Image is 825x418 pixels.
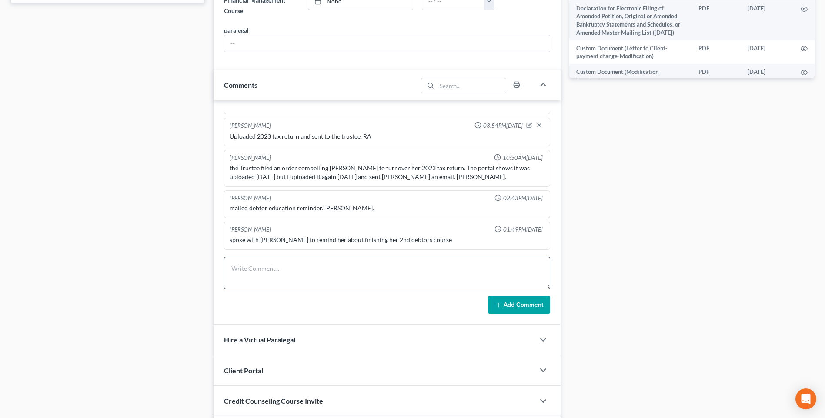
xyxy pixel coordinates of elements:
div: [PERSON_NAME] [230,122,271,130]
div: [PERSON_NAME] [230,194,271,202]
td: Custom Document (Modification Template) [569,64,691,88]
td: PDF [691,40,741,64]
span: 01:49PM[DATE] [503,226,543,234]
td: Custom Document (Letter to Client-payment change-Modification) [569,40,691,64]
button: Add Comment [488,296,550,314]
span: Credit Counseling Course Invite [224,397,323,405]
td: PDF [691,64,741,88]
td: [DATE] [741,40,794,64]
input: Search... [437,78,506,93]
div: Uploaded 2023 tax return and sent to the trustee. RA [230,132,544,141]
div: mailed debtor education reminder. [PERSON_NAME]. [230,204,544,212]
div: spoke with [PERSON_NAME] to remind her about finishing her 2nd debtors course [230,236,544,244]
span: Comments [224,81,257,89]
div: the Trustee filed an order compelling [PERSON_NAME] to turnover her 2023 tax return. The portal s... [230,164,544,181]
span: 03:54PM[DATE] [483,122,523,130]
td: [DATE] [741,64,794,88]
span: Hire a Virtual Paralegal [224,335,295,344]
td: Declaration for Electronic Filing of Amended Petition, Original or Amended Bankruptcy Statements ... [569,0,691,40]
div: [PERSON_NAME] [230,154,271,162]
div: paralegal [224,26,249,35]
td: PDF [691,0,741,40]
input: -- [224,35,550,52]
span: 10:30AM[DATE] [503,154,543,162]
td: [DATE] [741,0,794,40]
span: 02:43PM[DATE] [503,194,543,202]
div: Open Intercom Messenger [795,388,816,409]
span: Client Portal [224,366,263,375]
div: [PERSON_NAME] [230,226,271,234]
